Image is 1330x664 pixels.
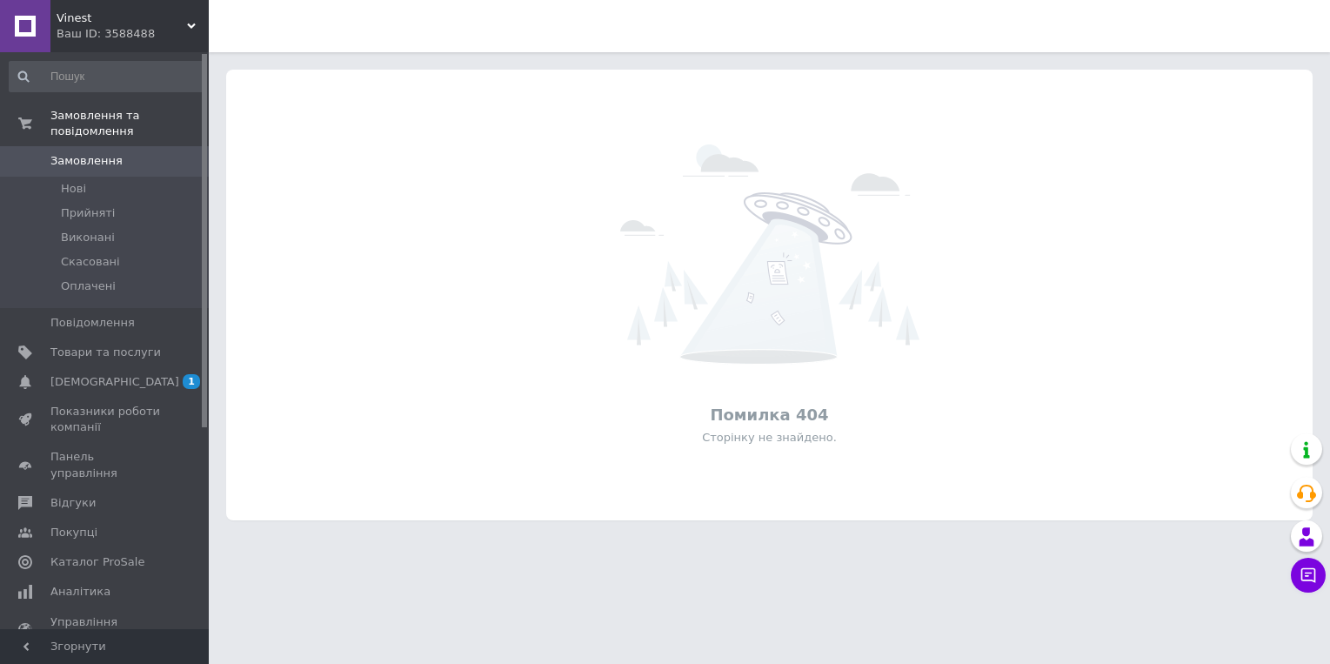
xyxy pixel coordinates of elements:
span: Покупці [50,525,97,540]
span: 1 [183,374,200,389]
span: Замовлення [50,153,123,169]
span: Скасовані [61,254,120,270]
div: Сторінку не знайдено. [235,430,1304,446]
span: Товари та послуги [50,345,161,360]
span: Каталог ProSale [50,554,144,570]
span: Нові [61,181,86,197]
button: Чат з покупцем [1291,558,1326,593]
span: Повідомлення [50,315,135,331]
div: Помилка 404 [235,404,1304,426]
span: Прийняті [61,205,115,221]
div: Ваш ID: 3588488 [57,26,209,42]
span: Vinest [57,10,187,26]
span: Управління сайтом [50,614,161,646]
span: Показники роботи компанії [50,404,161,435]
span: Замовлення та повідомлення [50,108,209,139]
span: Аналітика [50,584,110,600]
span: Оплачені [61,278,116,294]
span: Панель управління [50,449,161,480]
span: Відгуки [50,495,96,511]
span: Виконані [61,230,115,245]
span: [DEMOGRAPHIC_DATA] [50,374,179,390]
input: Пошук [9,61,205,92]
